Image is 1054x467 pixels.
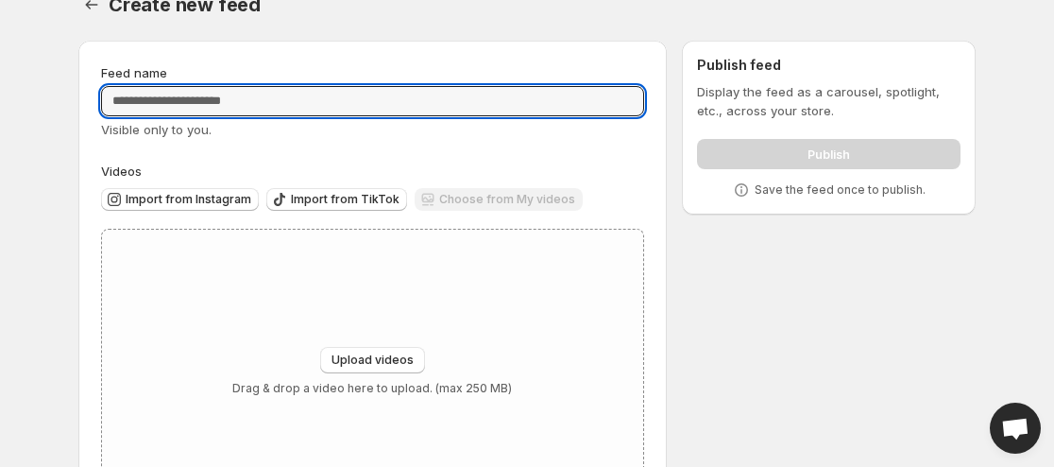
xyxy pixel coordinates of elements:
span: Import from TikTok [291,192,399,207]
span: Upload videos [331,353,414,368]
button: Import from Instagram [101,188,259,211]
span: Videos [101,164,142,179]
button: Upload videos [320,347,425,373]
span: Visible only to you. [101,122,212,137]
p: Display the feed as a carousel, spotlight, etc., across your store. [697,82,960,120]
button: Import from TikTok [266,188,407,211]
p: Drag & drop a video here to upload. (max 250 MB) [232,381,512,396]
div: Open chat [990,403,1041,454]
p: Save the feed once to publish. [755,182,926,198]
span: Import from Instagram [126,192,251,207]
span: Feed name [101,65,167,80]
h2: Publish feed [697,56,960,75]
